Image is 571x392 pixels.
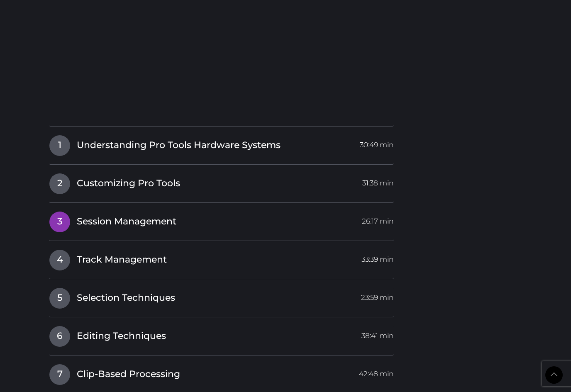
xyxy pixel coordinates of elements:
[49,249,394,267] a: 4Track Management33:39 min
[49,173,70,194] span: 2
[49,250,70,270] span: 4
[77,292,175,304] span: Selection Techniques
[361,250,393,265] span: 33:39 min
[361,288,393,303] span: 23:59 min
[49,326,394,343] a: 6Editing Techniques38:41 min
[362,212,393,226] span: 26:17 min
[77,368,180,381] span: Clip-Based Processing
[49,364,394,381] a: 7Clip-Based Processing42:48 min
[49,211,394,229] a: 3Session Management26:17 min
[49,212,70,232] span: 3
[49,288,70,309] span: 5
[77,253,167,266] span: Track Management
[49,135,394,152] a: 1Understanding Pro Tools Hardware Systems30:49 min
[49,364,70,385] span: 7
[77,330,166,343] span: Editing Techniques
[77,177,180,190] span: Customizing Pro Tools
[49,173,394,190] a: 2Customizing Pro Tools31:38 min
[360,135,393,150] span: 30:49 min
[361,326,393,341] span: 38:41 min
[49,287,394,305] a: 5Selection Techniques23:59 min
[49,326,70,347] span: 6
[77,215,176,228] span: Session Management
[545,366,563,384] a: Back to Top
[362,173,393,188] span: 31:38 min
[49,135,70,156] span: 1
[359,364,393,379] span: 42:48 min
[77,139,281,152] span: Understanding Pro Tools Hardware Systems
